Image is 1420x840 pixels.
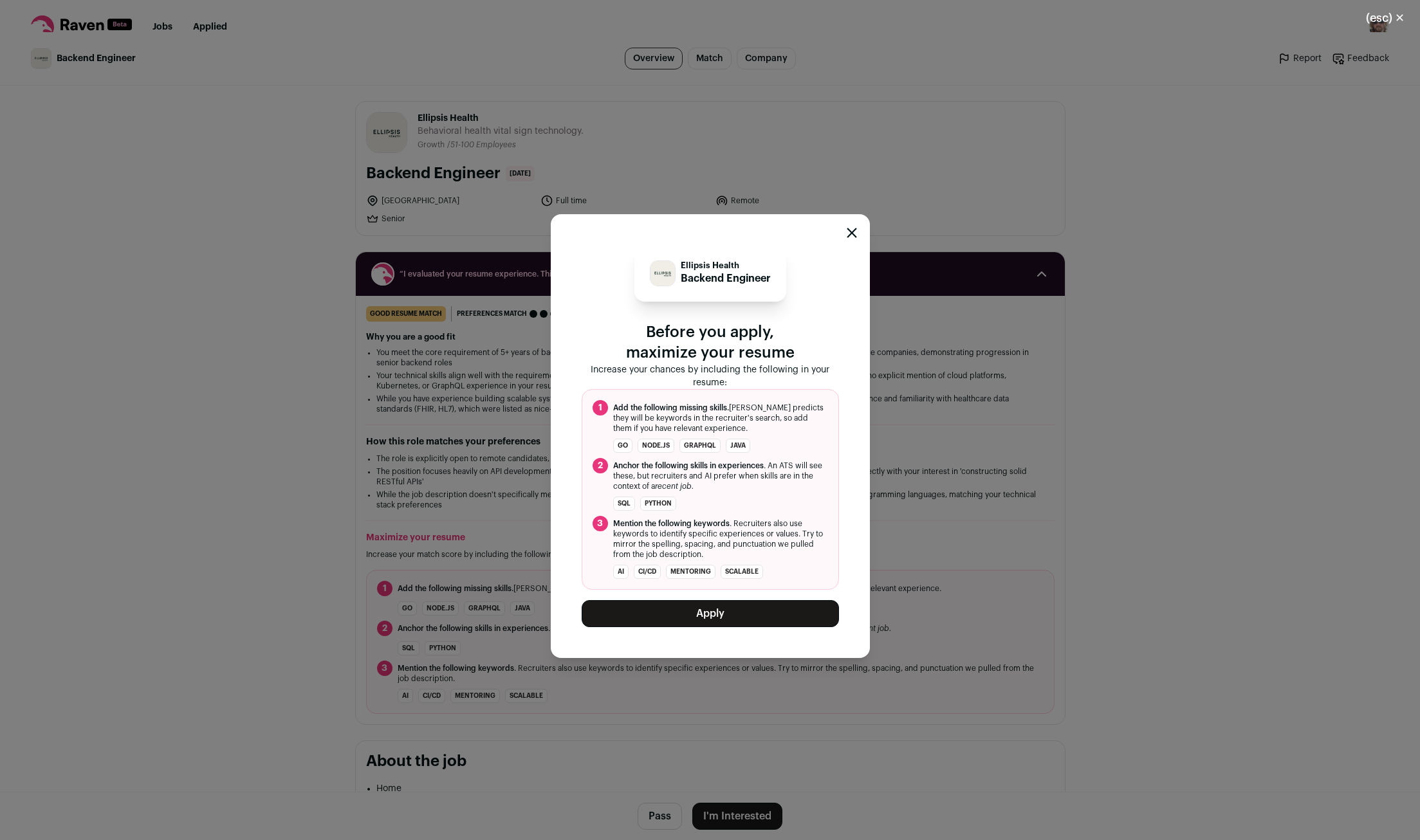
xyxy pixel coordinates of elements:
[613,404,729,412] span: Add the following missing skills.
[638,439,674,453] li: Node.js
[613,565,629,579] li: AI
[681,271,771,286] p: Backend Engineer
[640,497,676,511] li: Python
[582,363,839,389] p: Increase your chances by including the following in your resume:
[593,458,608,473] span: 2
[1351,4,1420,32] button: Close modal
[593,400,608,415] span: 1
[655,482,694,490] i: recent job.
[613,497,635,511] li: SQL
[650,261,675,286] img: aced8d596d1dd32d384911eb785ae297a1eaaf9ea67324f83f263471849c7433.jpg
[613,439,632,453] li: Go
[666,565,715,579] li: mentoring
[679,439,721,453] li: GraphQL
[613,462,764,470] span: Anchor the following skills in experiences
[593,516,608,531] span: 3
[726,439,750,453] li: Java
[613,518,828,560] span: . Recruiters also use keywords to identify specific experiences or values. Try to mirror the spel...
[681,260,771,271] p: Ellipsis Health
[634,565,661,579] li: CI/CD
[613,520,730,527] span: Mention the following keywords
[721,565,763,579] li: scalable
[582,600,839,627] button: Apply
[613,403,828,434] span: [PERSON_NAME] predicts they will be keywords in the recruiter's search, so add them if you have r...
[847,228,857,238] button: Close modal
[582,322,839,363] p: Before you apply, maximize your resume
[613,461,828,491] span: . An ATS will see these, but recruiters and AI prefer when skills are in the context of a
